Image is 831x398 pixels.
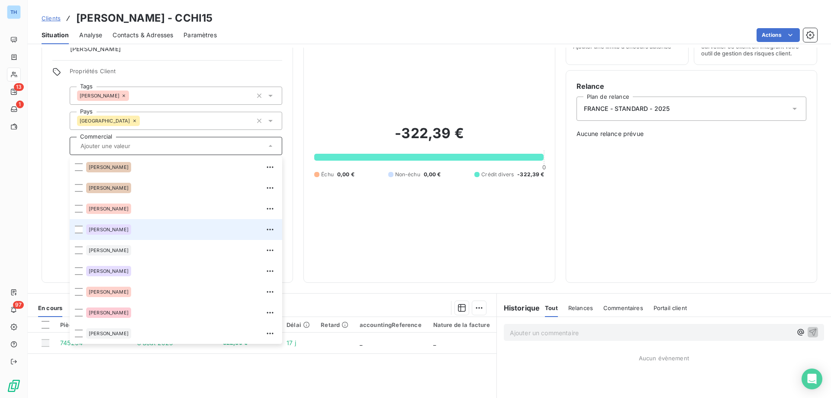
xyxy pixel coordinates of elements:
span: 13 [14,83,24,91]
span: Analyse [79,31,102,39]
span: Échu [321,171,334,178]
span: -322,39 € [517,171,544,178]
div: accountingReference [360,321,423,328]
span: Crédit divers [481,171,514,178]
span: [PERSON_NAME] [89,310,129,315]
input: Ajouter une valeur [129,92,136,100]
h6: Relance [577,81,806,91]
span: Surveiller ce client en intégrant votre outil de gestion des risques client. [701,43,810,57]
div: Nature de la facture [433,321,491,328]
div: Délai [287,321,310,328]
h3: [PERSON_NAME] - CCHI15 [76,10,213,26]
span: FRANCE - STANDARD - 2025 [584,104,670,113]
span: Relances [568,304,593,311]
span: [PERSON_NAME] [89,289,129,294]
span: [PERSON_NAME] [89,227,129,232]
span: Situation [42,31,69,39]
span: Non-échu [395,171,420,178]
div: Open Intercom Messenger [802,369,822,389]
span: [PERSON_NAME] [89,269,129,274]
span: Aucune relance prévue [577,129,806,138]
span: [PERSON_NAME] [80,93,119,98]
span: 0,00 € [337,171,354,178]
div: Retard [321,321,349,328]
span: [PERSON_NAME] [89,248,129,253]
h2: -322,39 € [314,125,544,151]
span: Contacts & Adresses [113,31,173,39]
img: Logo LeanPay [7,379,21,393]
span: 17 j [287,339,296,346]
div: TH [7,5,21,19]
span: _ [360,339,362,346]
span: Aucun évènement [639,355,689,362]
span: [GEOGRAPHIC_DATA] [80,118,130,123]
span: Paramètres [184,31,217,39]
span: 0,00 € [424,171,441,178]
span: _ [433,339,436,346]
span: Clients [42,15,61,22]
span: 0 [542,164,546,171]
a: Clients [42,14,61,23]
span: Tout [545,304,558,311]
h6: Historique [497,303,540,313]
span: Commentaires [603,304,643,311]
span: 1 [16,100,24,108]
a: 1 [7,102,20,116]
span: 8 août 2025 [137,339,173,346]
span: 97 [13,301,24,309]
span: [PERSON_NAME] [89,165,129,170]
input: Ajouter une valeur [77,142,266,150]
span: Portail client [654,304,687,311]
span: 745204 [60,339,83,346]
div: Pièces comptables [60,321,127,329]
a: 13 [7,85,20,99]
button: Actions [757,28,800,42]
span: [PERSON_NAME] [89,331,129,336]
span: [PERSON_NAME] [70,45,121,53]
input: Ajouter une valeur [140,117,147,125]
span: [PERSON_NAME] [89,185,129,191]
span: En cours [38,304,62,311]
span: [PERSON_NAME] [89,206,129,211]
span: Propriétés Client [70,68,282,80]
